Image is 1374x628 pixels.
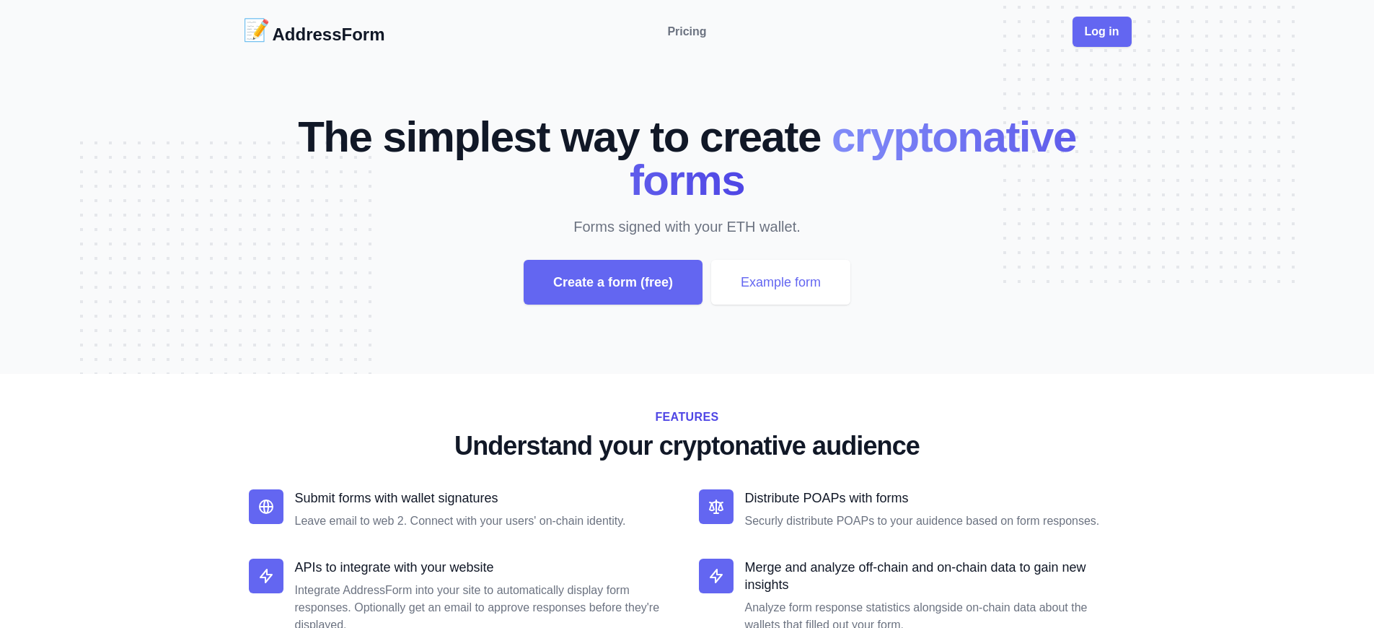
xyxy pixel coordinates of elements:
[295,489,676,507] p: Submit forms with wallet signatures
[249,409,1126,426] h2: Features
[318,217,1057,237] p: Forms signed with your ETH wallet.
[273,23,385,46] h2: AddressForm
[298,113,821,161] span: The simplest way to create
[745,513,1126,530] dd: Securly distribute POAPs to your auidence based on form responses.
[745,489,1126,507] p: Distribute POAPs with forms
[630,113,1076,204] span: cryptonative forms
[745,559,1126,593] p: Merge and analyze off-chain and on-chain data to gain new insights
[667,23,706,40] a: Pricing
[711,260,850,305] div: Example form
[243,17,270,46] div: 📝
[249,432,1126,461] p: Understand your cryptonative audience
[295,559,676,576] p: APIs to integrate with your website
[295,513,676,530] dd: Leave email to web 2. Connect with your users' on-chain identity.
[1073,17,1132,47] div: Log in
[524,260,703,305] div: Create a form (free)
[243,17,1132,46] nav: Global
